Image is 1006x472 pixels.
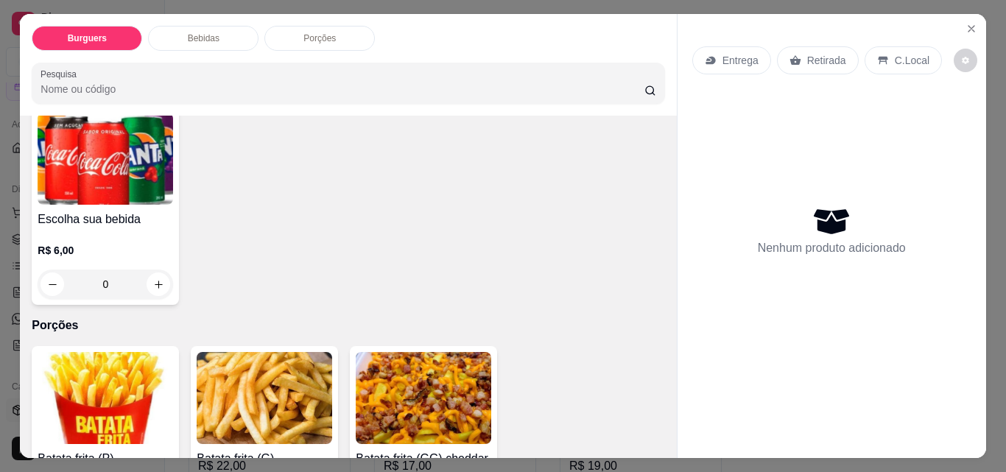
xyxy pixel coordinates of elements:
[38,113,173,205] img: product-image
[38,450,173,468] h4: Batata frita (P)
[197,450,332,468] h4: Batata frita (G)
[197,352,332,444] img: product-image
[954,49,977,72] button: decrease-product-quantity
[960,17,983,40] button: Close
[895,53,929,68] p: C.Local
[722,53,759,68] p: Entrega
[38,352,173,444] img: product-image
[356,352,491,444] img: product-image
[38,211,173,228] h4: Escolha sua bebida
[41,82,644,96] input: Pesquisa
[32,317,664,334] p: Porções
[38,243,173,258] p: R$ 6,00
[188,32,219,44] p: Bebidas
[807,53,846,68] p: Retirada
[303,32,336,44] p: Porções
[68,32,107,44] p: Burguers
[41,68,82,80] label: Pesquisa
[758,239,906,257] p: Nenhum produto adicionado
